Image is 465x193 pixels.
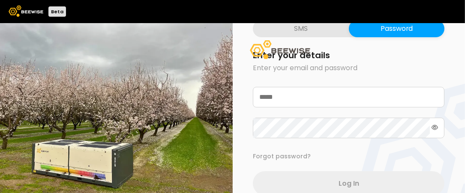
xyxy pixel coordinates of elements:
[253,20,349,37] button: SMS
[349,20,445,37] button: Password
[253,51,444,59] h2: Enter your details
[9,6,43,17] img: Beewise logo
[253,152,311,161] button: Forgot password?
[48,6,66,17] div: Beta
[253,63,444,73] p: Enter your email and password
[339,178,359,189] span: Log In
